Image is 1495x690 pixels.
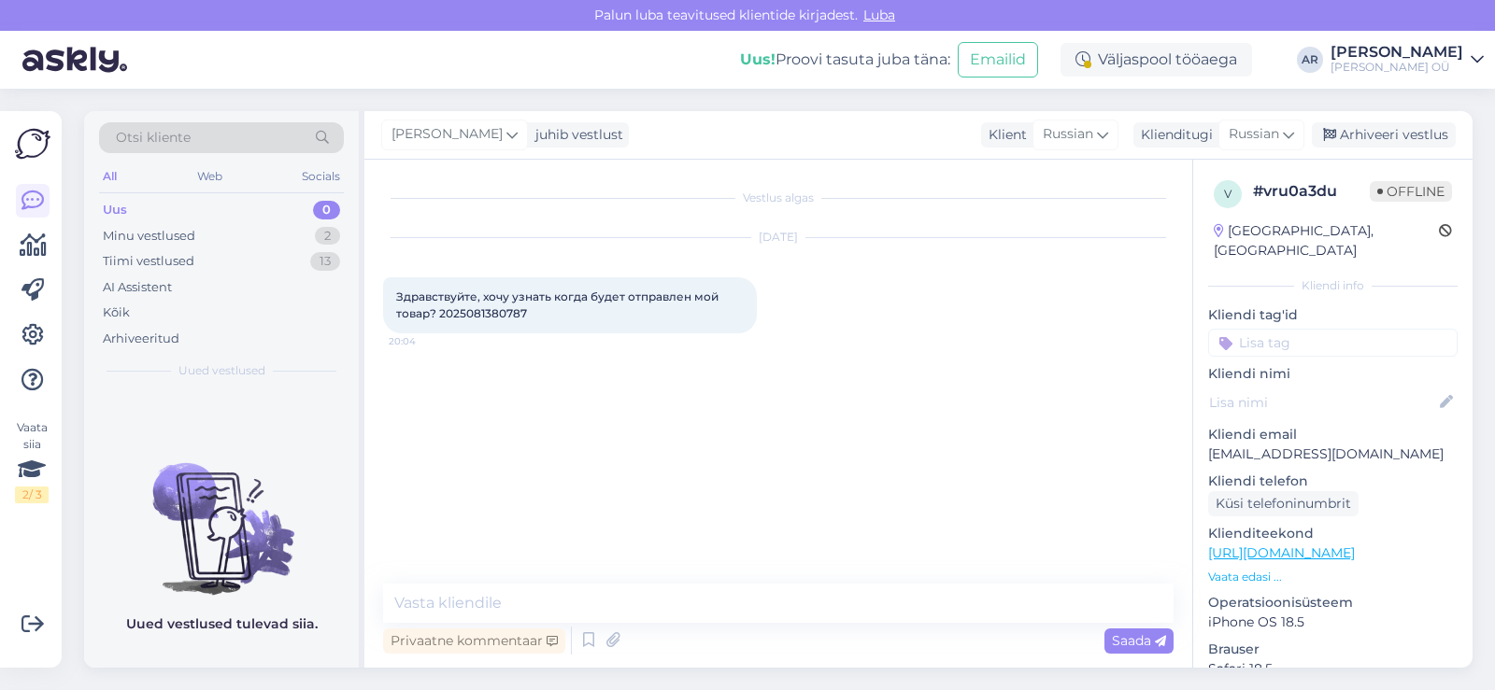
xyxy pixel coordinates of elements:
div: Uus [103,201,127,219]
div: Web [193,164,226,189]
p: Safari 18.5 [1208,659,1458,679]
div: Tiimi vestlused [103,252,194,271]
div: Vestlus algas [383,190,1174,206]
div: [GEOGRAPHIC_DATA], [GEOGRAPHIC_DATA] [1214,221,1439,261]
div: Klient [981,125,1027,145]
p: Kliendi email [1208,425,1458,444]
b: Uus! [740,50,776,68]
button: Emailid [958,42,1038,77]
div: Küsi telefoninumbrit [1208,491,1359,516]
div: AR [1297,47,1323,73]
div: juhib vestlust [528,125,623,145]
input: Lisa tag [1208,329,1458,357]
div: [DATE] [383,229,1174,246]
div: Privaatne kommentaar [383,628,565,654]
span: Russian [1229,124,1279,145]
span: Uued vestlused [178,362,265,379]
div: Vaata siia [15,419,49,503]
p: [EMAIL_ADDRESS][DOMAIN_NAME] [1208,444,1458,464]
div: # vru0a3du [1253,180,1370,203]
a: [PERSON_NAME][PERSON_NAME] OÜ [1331,45,1484,75]
p: Vaata edasi ... [1208,569,1458,585]
div: [PERSON_NAME] [1331,45,1463,60]
div: 0 [313,201,340,219]
p: Kliendi nimi [1208,364,1458,384]
p: Klienditeekond [1208,524,1458,543]
img: No chats [84,429,359,598]
div: 13 [310,252,340,271]
span: 20:04 [389,334,459,348]
input: Lisa nimi [1209,392,1436,413]
span: Здравствуйте, хочу узнать когда будет отправлен мой товар? 2025081380787 [396,289,721,320]
p: iPhone OS 18.5 [1208,613,1458,632]
img: Askly Logo [15,126,50,162]
div: 2 / 3 [15,486,49,503]
span: [PERSON_NAME] [392,124,503,145]
span: v [1224,187,1232,201]
div: Proovi tasuta juba täna: [740,49,950,71]
div: Arhiveeritud [103,330,179,348]
div: Kliendi info [1208,277,1458,294]
span: Otsi kliente [116,128,191,148]
div: Socials [298,164,344,189]
p: Kliendi tag'id [1208,305,1458,325]
a: [URL][DOMAIN_NAME] [1208,544,1355,561]
div: AI Assistent [103,278,172,297]
span: Luba [858,7,901,23]
div: Kõik [103,303,130,322]
div: Minu vestlused [103,227,195,246]
p: Operatsioonisüsteem [1208,593,1458,613]
div: All [99,164,121,189]
div: [PERSON_NAME] OÜ [1331,60,1463,75]
div: Väljaspool tööaega [1061,43,1252,77]
p: Uued vestlused tulevad siia. [126,614,318,634]
div: Klienditugi [1133,125,1213,145]
p: Brauser [1208,640,1458,659]
span: Russian [1043,124,1093,145]
span: Offline [1370,181,1452,202]
div: 2 [315,227,340,246]
p: Kliendi telefon [1208,472,1458,491]
span: Saada [1112,632,1166,649]
div: Arhiveeri vestlus [1312,122,1456,148]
